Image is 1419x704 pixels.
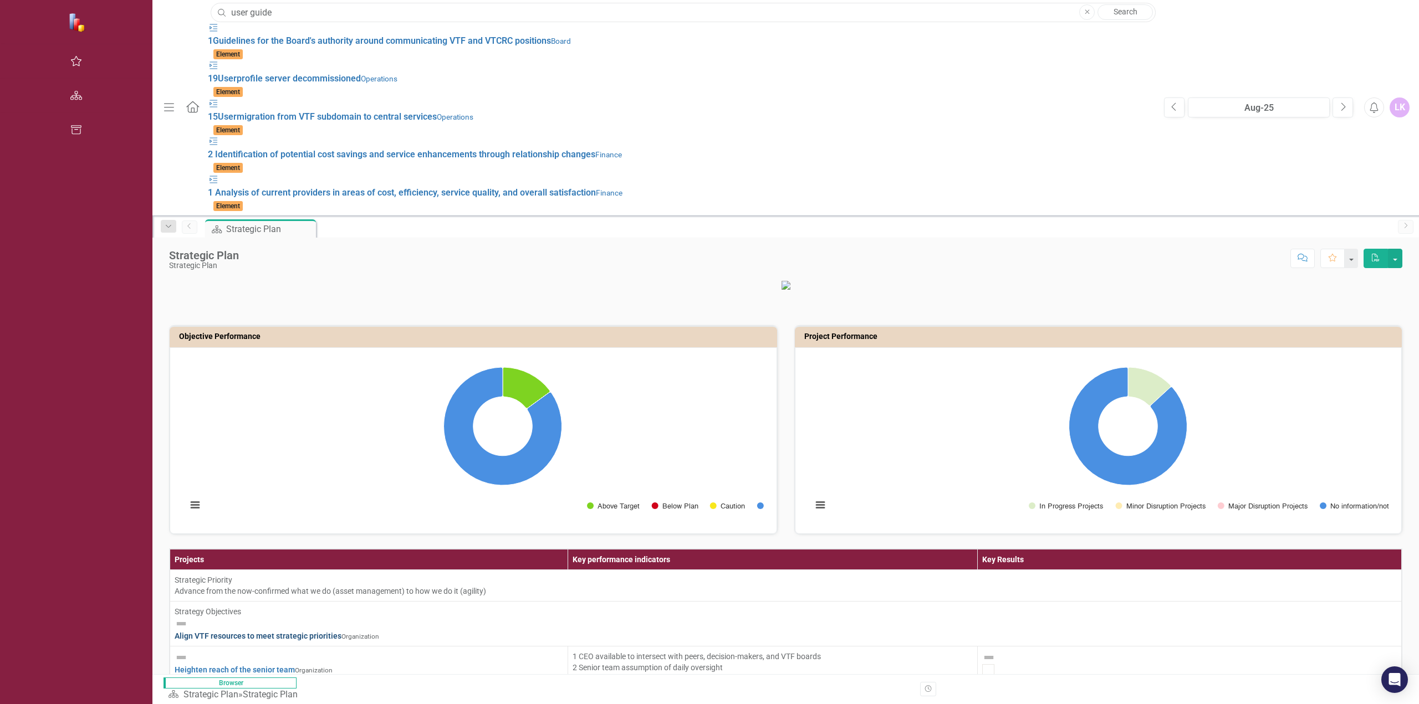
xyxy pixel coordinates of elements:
[175,574,1397,585] div: Strategic Priority
[652,502,698,510] button: Show Below Plan
[175,651,188,664] img: Not Defined
[243,689,298,700] div: Strategic Plan
[982,651,996,664] img: Not Defined
[1069,367,1187,485] path: No information/not started Projects, 66.
[444,367,562,485] path: No Information, 17.
[164,677,297,688] span: Browser
[218,111,237,122] strong: User
[295,666,333,674] span: Organization
[175,554,563,565] div: Projects
[208,60,1153,98] a: 19Userprofile server decommissionedOperationsElement
[175,665,295,674] a: Heighten reach of the senior team
[175,631,341,640] a: Align VTF resources to meet strategic priorities
[804,332,1397,341] h3: Project Performance
[1390,97,1410,117] button: LK
[757,502,814,510] button: Show No Information
[341,633,379,640] span: Organization
[1188,97,1330,117] button: Aug-25
[573,651,973,695] p: 1 CEO available to intersect with peers, decision-makers, and VTF boards 2 Senior team assumption...
[208,136,1153,174] a: 2 Identification of potential cost savings and service enhancements through relationship changesF...
[982,554,1397,565] div: Key Results
[226,222,313,236] div: Strategic Plan
[527,392,550,409] path: Caution, 0.
[211,3,1156,22] input: Search ClearPoint...
[175,587,486,595] span: Advance from the now-confirmed what we do (asset management) to how we do it (agility)
[1098,4,1153,20] a: Search
[68,13,88,32] img: ClearPoint Strategy
[208,174,1153,212] a: 1 Analysis of current providers in areas of cost, efficiency, service quality, and overall satisf...
[218,73,237,84] strong: User
[175,606,1397,617] div: Strategy Objectives
[1381,666,1408,693] div: Open Intercom Messenger
[187,497,203,513] button: View chart menu, Chart
[437,112,473,121] small: Operations
[587,502,640,510] button: Show Above Target
[807,356,1391,522] div: Chart. Highcharts interactive chart.
[1116,502,1206,510] button: Show Minor Disruption Projects
[179,332,772,341] h3: Objective Performance
[169,261,239,270] div: Strategic Plan
[782,281,790,290] img: VTF_logo_500%20(13).png
[710,502,745,510] button: Show Caution
[208,35,551,46] span: 1 lines for the Board's authority around communicating VTF and VTCRC positions
[1218,502,1308,510] button: Show Major Disruption Projects
[208,73,361,84] span: 19 profile server decommissioned
[175,617,188,630] img: Not Defined
[662,503,698,510] text: Below Plan
[1029,502,1104,510] button: Show In Progress Projects
[208,187,596,198] span: 1 Analysis of current providers in areas of cost, efficiency, service quality, and overall satisf...
[168,688,302,701] div: »
[1150,386,1171,406] path: Major Disruption Projects, 0.
[181,356,824,522] svg: Interactive chart
[181,356,765,522] div: Chart. Highcharts interactive chart.
[183,689,238,700] a: Strategic Plan
[596,188,622,197] small: Finance
[208,111,437,122] span: 15 migration from VTF subdomain to central services
[208,98,1153,136] a: 15Usermigration from VTF subdomain to central servicesOperationsElement
[213,35,236,46] strong: Guide
[1192,101,1326,115] div: Aug-25
[169,249,239,261] div: Strategic Plan
[573,554,973,565] div: Key performance indicators
[361,74,397,83] small: Operations
[213,49,243,59] span: Element
[208,149,595,160] span: 2 Identification of potential cost savings and service enhancements through relationship changes
[503,367,550,408] path: Above Target, 3.
[551,37,571,45] small: Board
[213,163,243,173] span: Element
[213,201,243,211] span: Element
[213,125,243,135] span: Element
[213,87,243,97] span: Element
[208,22,1153,60] a: 1Guidelines for the Board's authority around communicating VTF and VTCRC positionsBoardElement
[595,150,622,159] small: Finance
[813,497,828,513] button: View chart menu, Chart
[1127,367,1170,405] path: In Progress Projects, 10.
